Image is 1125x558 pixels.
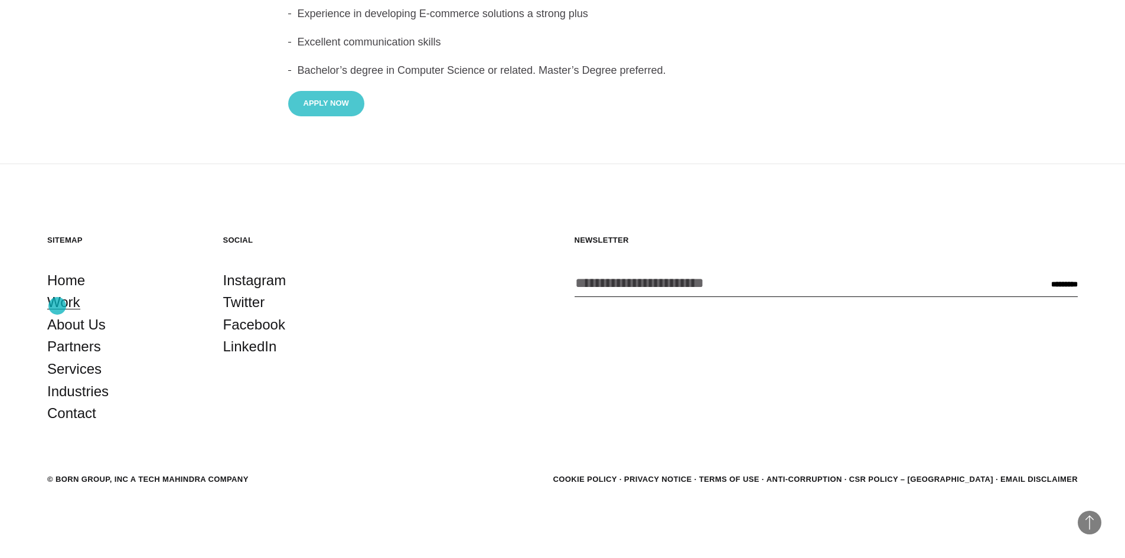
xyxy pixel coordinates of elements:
[47,314,106,336] a: About Us
[47,402,96,425] a: Contact
[767,475,842,484] a: Anti-Corruption
[298,64,666,76] span: Bachelor’s degree in Computer Science or related. Master’s Degree preferred.
[47,380,109,403] a: Industries
[298,36,441,48] span: Excellent communication skills
[1078,511,1101,534] button: Back to Top
[47,235,200,245] h5: Sitemap
[47,291,80,314] a: Work
[849,475,993,484] a: CSR POLICY – [GEOGRAPHIC_DATA]
[288,91,364,116] button: Apply Now
[223,335,277,358] a: LinkedIn
[223,269,286,292] a: Instagram
[1000,475,1078,484] a: Email Disclaimer
[223,291,265,314] a: Twitter
[624,475,692,484] a: Privacy Notice
[47,335,101,358] a: Partners
[47,269,85,292] a: Home
[223,235,376,245] h5: Social
[575,235,1078,245] h5: Newsletter
[699,475,759,484] a: Terms of Use
[298,8,588,19] span: Experience in developing E-commerce solutions a strong plus
[47,358,102,380] a: Services
[553,475,617,484] a: Cookie Policy
[47,474,249,485] div: © BORN GROUP, INC A Tech Mahindra Company
[223,314,285,336] a: Facebook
